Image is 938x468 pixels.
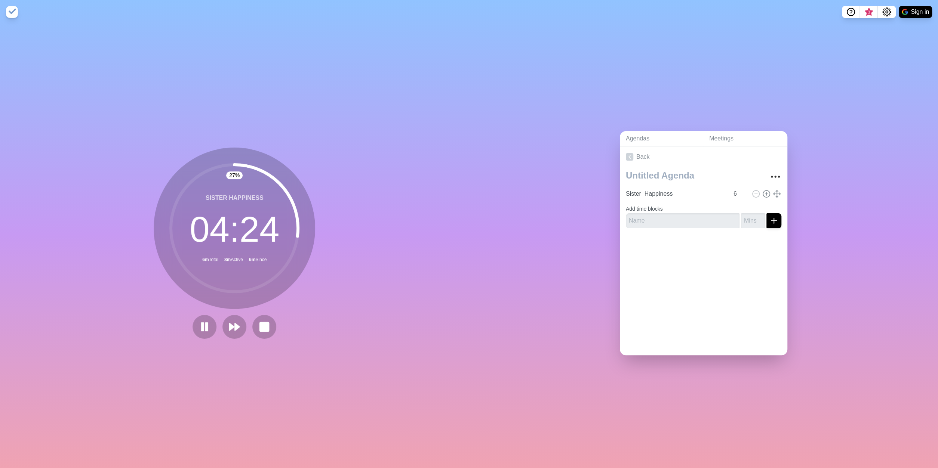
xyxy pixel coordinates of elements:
button: Settings [878,6,896,18]
img: google logo [902,9,908,15]
a: Agendas [620,131,703,146]
button: Help [842,6,860,18]
label: Add time blocks [626,206,663,212]
a: Meetings [703,131,787,146]
button: More [768,169,783,184]
a: Back [620,146,787,167]
span: 3 [866,9,872,15]
input: Name [626,213,739,228]
input: Mins [731,186,748,201]
button: What’s new [860,6,878,18]
input: Mins [741,213,765,228]
button: Sign in [899,6,932,18]
img: timeblocks logo [6,6,18,18]
input: Name [623,186,729,201]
